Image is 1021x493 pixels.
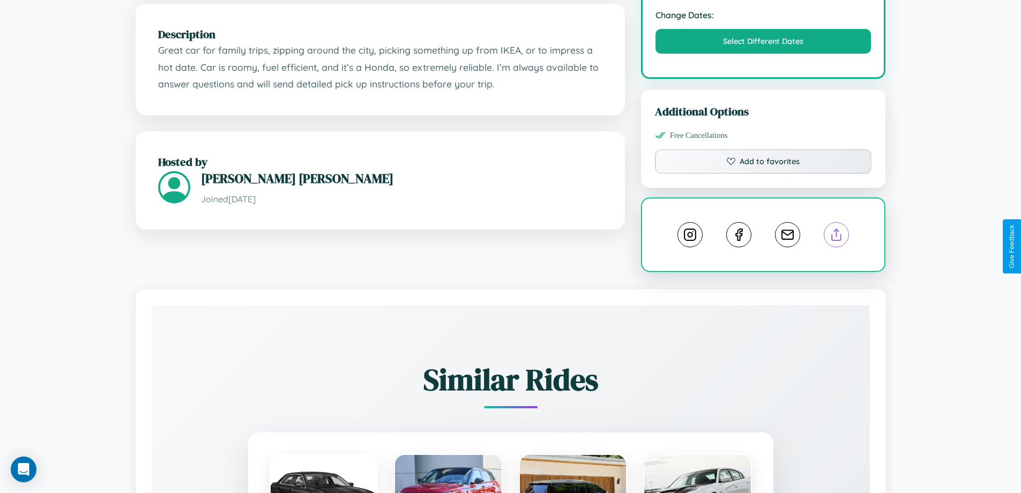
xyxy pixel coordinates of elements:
[201,170,602,187] h3: [PERSON_NAME] [PERSON_NAME]
[158,26,602,42] h2: Description
[655,104,872,119] h3: Additional Options
[201,192,602,207] p: Joined [DATE]
[655,29,871,54] button: Select Different Dates
[189,359,832,400] h2: Similar Rides
[655,10,871,20] strong: Change Dates:
[158,154,602,170] h2: Hosted by
[11,457,36,482] div: Open Intercom Messenger
[158,42,602,93] p: Great car for family trips, zipping around the city, picking something up from IKEA, or to impres...
[655,149,872,174] button: Add to favorites
[1008,225,1016,268] div: Give Feedback
[670,131,728,140] span: Free Cancellations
